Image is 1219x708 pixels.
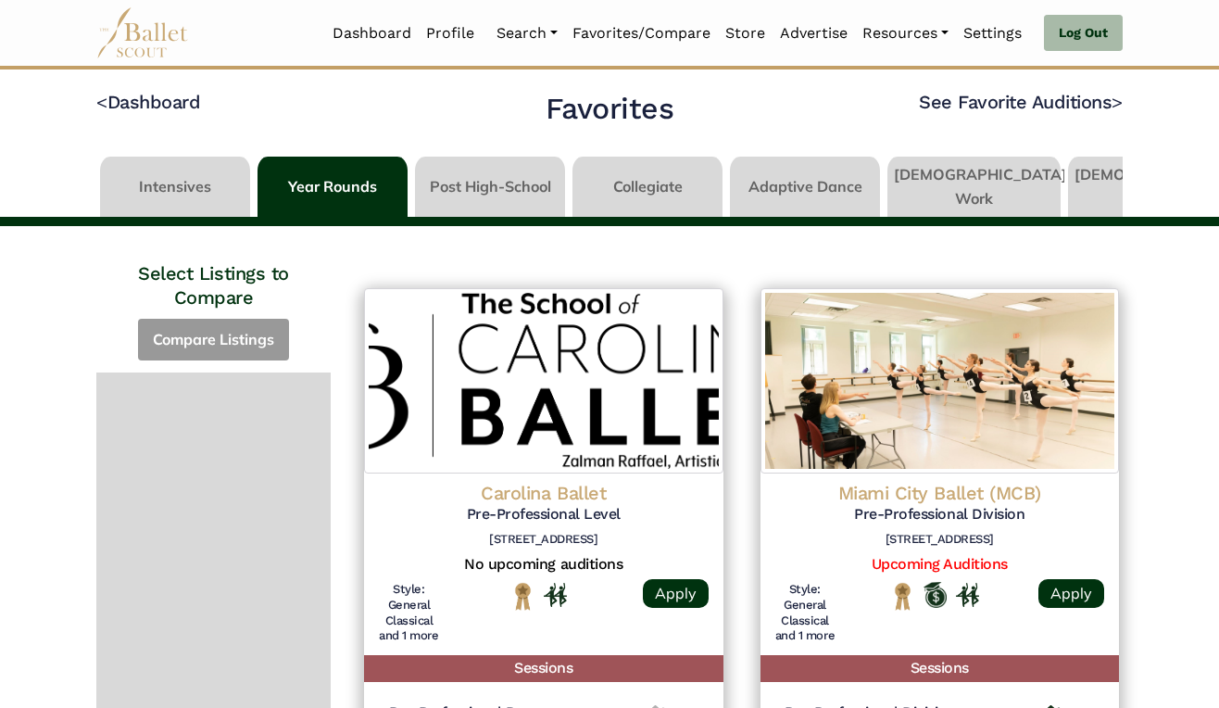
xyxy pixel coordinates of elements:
a: Resources [855,14,956,53]
img: National [511,582,534,611]
a: Apply [643,579,709,608]
h5: Pre-Professional Division [775,505,1105,525]
img: Offers Scholarship [924,582,947,608]
h6: [STREET_ADDRESS] [379,532,709,548]
h2: Favorites [546,90,674,129]
a: Advertise [773,14,855,53]
li: Post High-School [411,157,569,217]
img: In Person [956,583,979,607]
h5: No upcoming auditions [379,555,709,575]
a: Profile [419,14,482,53]
a: Apply [1038,579,1104,608]
h5: Sessions [364,655,723,682]
img: In Person [544,583,567,607]
a: Log Out [1044,15,1123,52]
a: Store [718,14,773,53]
a: <Dashboard [96,91,200,113]
h5: Sessions [760,655,1120,682]
li: Adaptive Dance [726,157,884,217]
li: Intensives [96,157,254,217]
h5: Pre-Professional Level [379,505,709,525]
img: National [891,582,914,611]
h4: Carolina Ballet [379,481,709,505]
h4: Miami City Ballet (MCB) [775,481,1105,505]
a: Dashboard [325,14,419,53]
a: Search [489,14,565,53]
h6: Style: General Classical and 1 more [379,582,439,645]
a: Favorites/Compare [565,14,718,53]
li: Collegiate [569,157,726,217]
img: Logo [364,288,723,474]
a: Upcoming Auditions [872,555,1008,573]
h4: Select Listings to Compare [96,226,331,310]
a: See Favorite Auditions> [919,91,1123,113]
a: Settings [956,14,1029,53]
li: Year Rounds [254,157,411,217]
code: > [1112,90,1123,113]
img: Logo [760,288,1120,474]
code: < [96,90,107,113]
h6: [STREET_ADDRESS] [775,532,1105,548]
li: [DEMOGRAPHIC_DATA] Work [884,157,1064,217]
h6: Style: General Classical and 1 more [775,582,836,645]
